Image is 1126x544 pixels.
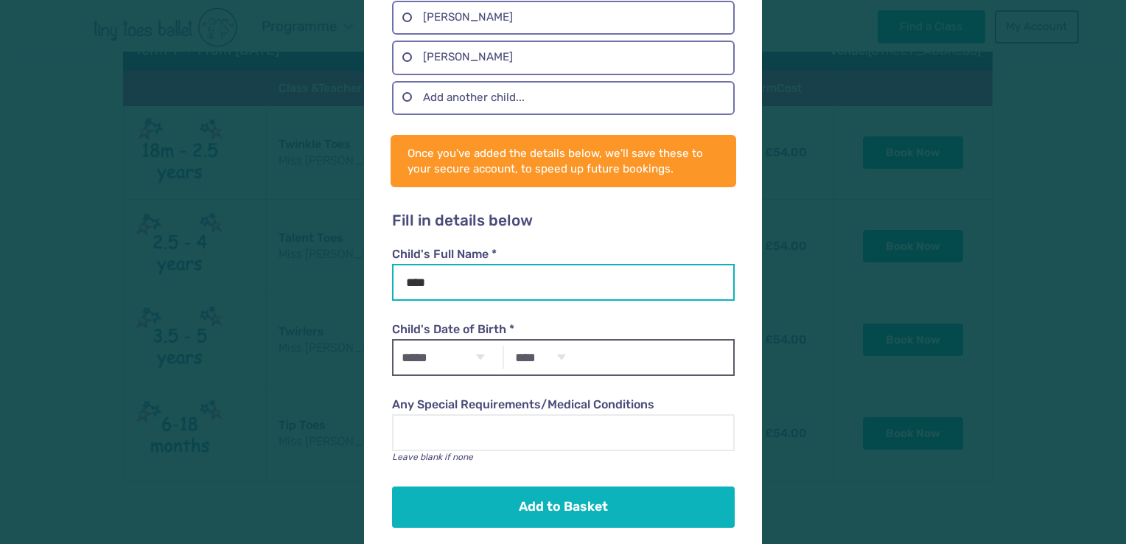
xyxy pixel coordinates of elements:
[392,246,734,262] label: Child's Full Name *
[392,321,734,338] label: Child's Date of Birth *
[408,146,719,175] p: Once you've added the details below, we'll save these to your secure account, to speed up future ...
[392,41,734,74] label: [PERSON_NAME]
[392,212,734,231] h2: Fill in details below
[392,397,734,413] label: Any Special Requirements/Medical Conditions
[392,1,734,35] label: [PERSON_NAME]
[392,451,734,464] p: Leave blank if none
[392,81,734,115] label: Add another child...
[392,487,734,528] button: Add to Basket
